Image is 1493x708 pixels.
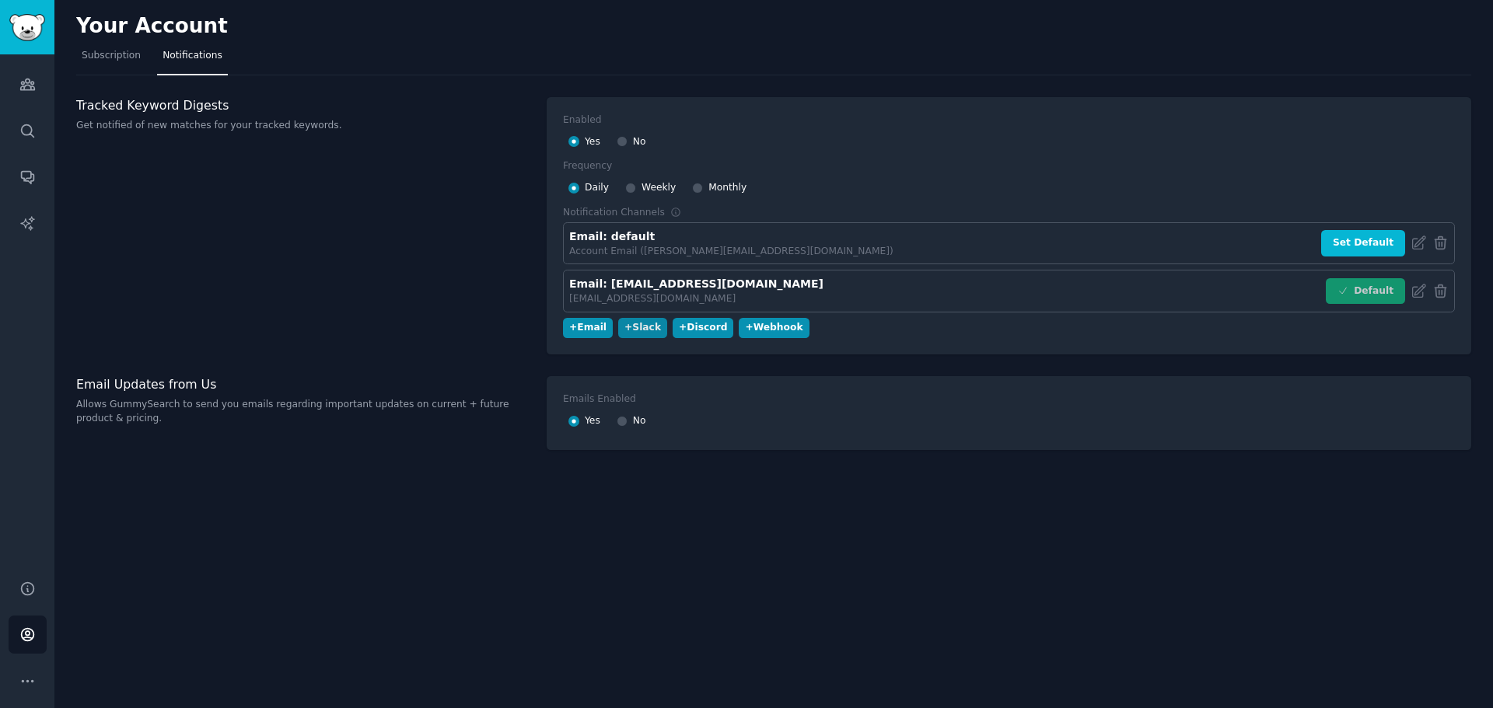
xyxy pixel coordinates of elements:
span: Weekly [642,181,676,195]
h3: Tracked Keyword Digests [76,97,530,113]
p: Get notified of new matches for your tracked keywords. [76,119,530,133]
span: No [633,135,646,149]
button: Set Default [1321,230,1405,256]
div: Enabled [563,113,602,127]
p: Allows GummySearch to send you emails regarding important updates on current + future product & p... [76,398,530,425]
h2: Your Account [76,14,228,39]
div: Notification Channels [563,206,681,220]
div: Email: [EMAIL_ADDRESS][DOMAIN_NAME] [569,276,823,292]
div: [EMAIL_ADDRESS][DOMAIN_NAME] [569,292,823,306]
button: +Slack [618,318,667,339]
a: Notifications [157,44,228,75]
div: + Discord [679,321,727,335]
span: No [633,414,646,428]
span: Daily [585,181,609,195]
h3: Email Updates from Us [76,376,530,392]
span: Monthly [708,181,746,195]
span: Notifications [163,49,222,63]
div: + Webhook [745,321,802,335]
span: Subscription [82,49,141,63]
img: GummySearch logo [9,14,45,41]
button: +Email [563,318,613,339]
div: Account Email ([PERSON_NAME][EMAIL_ADDRESS][DOMAIN_NAME]) [569,245,893,259]
div: Emails Enabled [563,392,636,406]
span: Yes [585,135,600,149]
button: +Discord [673,318,733,339]
div: Email: default [569,228,655,245]
a: Subscription [76,44,146,75]
div: + Slack [624,321,661,335]
button: +Webhook [739,318,809,339]
div: Frequency [563,159,612,173]
div: + Email [569,321,607,335]
span: Yes [585,414,600,428]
